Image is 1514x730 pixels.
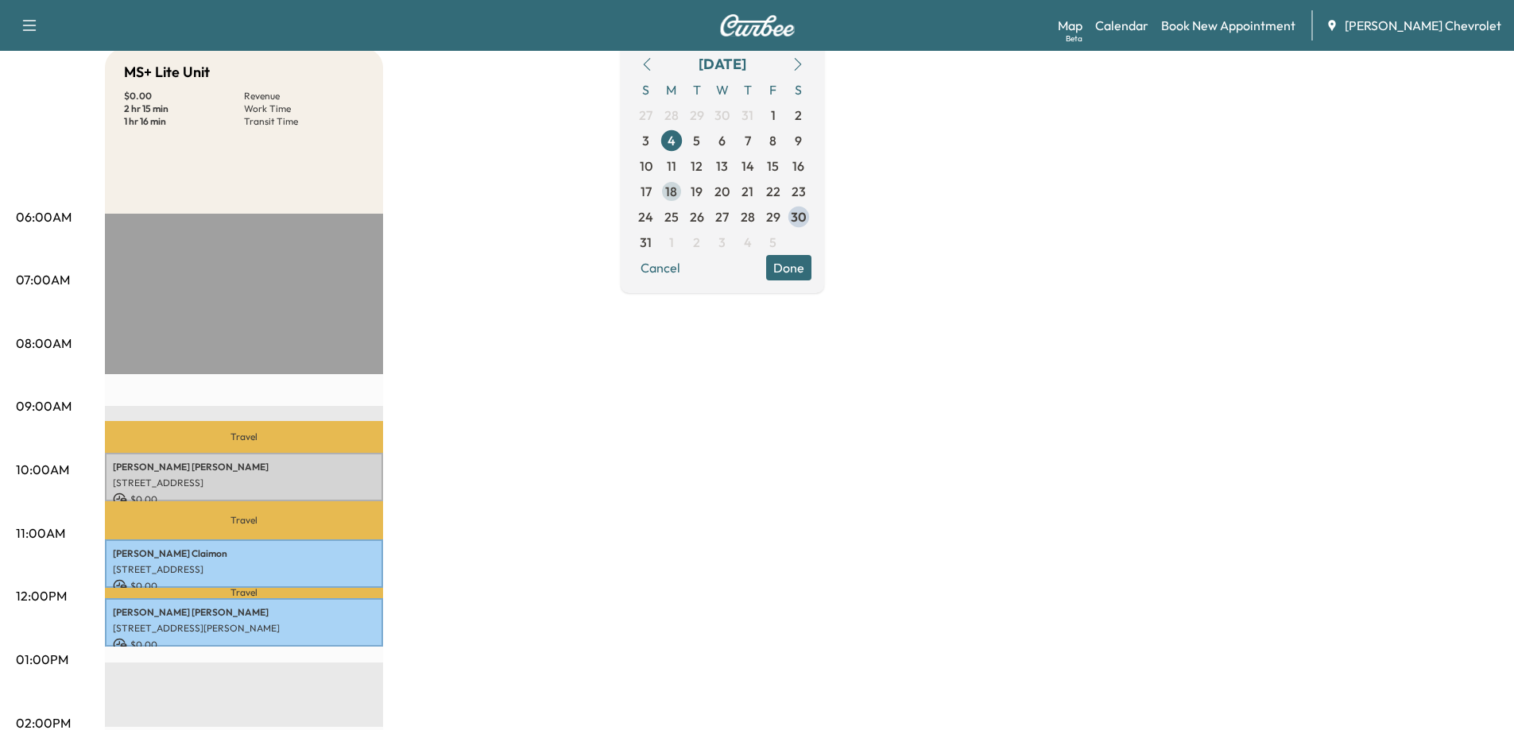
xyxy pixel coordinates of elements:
[16,460,69,479] p: 10:00AM
[667,156,676,176] span: 11
[124,90,244,102] p: $ 0.00
[771,106,776,125] span: 1
[640,156,652,176] span: 10
[638,207,653,226] span: 24
[761,77,786,102] span: F
[791,207,807,226] span: 30
[742,106,753,125] span: 31
[795,131,802,150] span: 9
[16,270,70,289] p: 07:00AM
[1345,16,1501,35] span: [PERSON_NAME] Chevrolet
[113,547,375,560] p: [PERSON_NAME] Claimon
[741,207,755,226] span: 28
[639,106,652,125] span: 27
[664,207,679,226] span: 25
[715,207,729,226] span: 27
[113,563,375,576] p: [STREET_ADDRESS]
[244,102,364,115] p: Work Time
[244,90,364,102] p: Revenue
[113,622,375,635] p: [STREET_ADDRESS][PERSON_NAME]
[693,131,700,150] span: 5
[693,233,700,252] span: 2
[767,156,779,176] span: 15
[642,131,649,150] span: 3
[718,131,726,150] span: 6
[735,77,761,102] span: T
[124,61,210,83] h5: MS+ Lite Unit
[16,650,68,669] p: 01:00PM
[716,156,728,176] span: 13
[714,182,730,201] span: 20
[105,501,383,539] p: Travel
[699,53,746,75] div: [DATE]
[766,182,780,201] span: 22
[691,182,703,201] span: 19
[1066,33,1082,44] div: Beta
[105,421,383,453] p: Travel
[769,233,776,252] span: 5
[1161,16,1295,35] a: Book New Appointment
[691,156,703,176] span: 12
[113,492,375,507] p: $ 0.00
[633,255,687,280] button: Cancel
[633,77,659,102] span: S
[792,182,806,201] span: 23
[669,233,674,252] span: 1
[744,233,752,252] span: 4
[795,106,802,125] span: 2
[714,106,730,125] span: 30
[690,106,704,125] span: 29
[113,579,375,593] p: $ 0.00
[659,77,684,102] span: M
[16,207,72,226] p: 06:00AM
[641,182,652,201] span: 17
[684,77,710,102] span: T
[766,207,780,226] span: 29
[113,606,375,619] p: [PERSON_NAME] [PERSON_NAME]
[792,156,804,176] span: 16
[664,106,679,125] span: 28
[244,115,364,128] p: Transit Time
[16,523,65,543] p: 11:00AM
[745,131,751,150] span: 7
[1058,16,1082,35] a: MapBeta
[640,233,652,252] span: 31
[124,115,244,128] p: 1 hr 16 min
[113,477,375,489] p: [STREET_ADDRESS]
[690,207,704,226] span: 26
[16,586,67,605] p: 12:00PM
[742,182,753,201] span: 21
[113,638,375,652] p: $ 0.00
[766,255,811,280] button: Done
[16,334,72,353] p: 08:00AM
[786,77,811,102] span: S
[742,156,754,176] span: 14
[665,182,677,201] span: 18
[105,588,383,598] p: Travel
[113,461,375,473] p: [PERSON_NAME] [PERSON_NAME]
[719,14,796,37] img: Curbee Logo
[1095,16,1148,35] a: Calendar
[16,396,72,415] p: 09:00AM
[124,102,244,115] p: 2 hr 15 min
[769,131,776,150] span: 8
[710,77,735,102] span: W
[668,131,676,150] span: 4
[718,233,726,252] span: 3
